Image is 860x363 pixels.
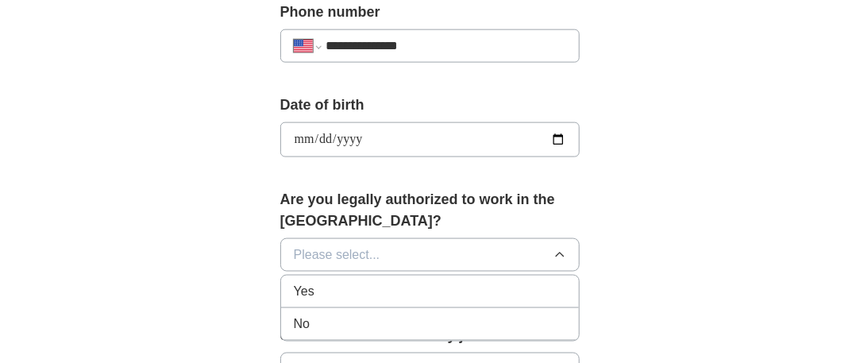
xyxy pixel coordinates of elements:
[294,282,314,301] span: Yes
[294,245,380,265] span: Please select...
[294,315,310,334] span: No
[280,238,580,272] button: Please select...
[280,2,580,23] label: Phone number
[280,189,580,232] label: Are you legally authorized to work in the [GEOGRAPHIC_DATA]?
[280,95,580,116] label: Date of birth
